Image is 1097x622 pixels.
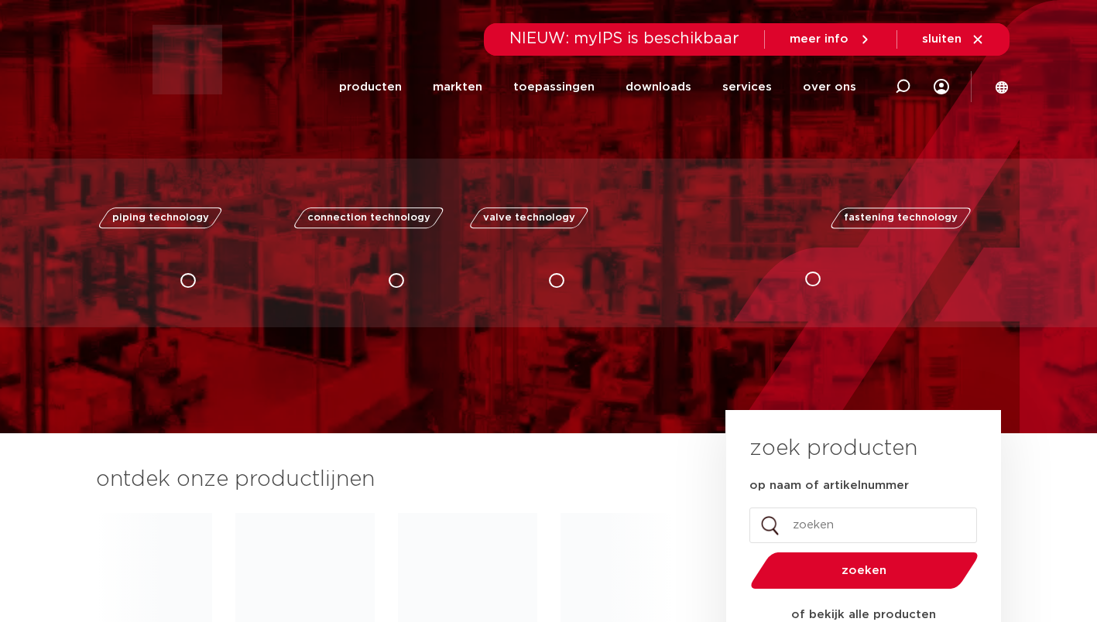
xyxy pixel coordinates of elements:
[112,213,209,223] span: piping technology
[749,478,909,494] label: op naam of artikelnummer
[513,57,595,117] a: toepassingen
[790,33,848,45] span: meer info
[844,213,958,223] span: fastening technology
[339,57,856,117] nav: Menu
[626,57,691,117] a: downloads
[922,32,985,46] a: sluiten
[744,551,984,590] button: zoeken
[483,213,575,223] span: valve technology
[433,57,482,117] a: markten
[934,70,949,104] div: my IPS
[749,433,917,464] h3: zoek producten
[722,57,772,117] a: services
[339,57,402,117] a: producten
[509,31,739,46] span: NIEUW: myIPS is beschikbaar
[803,57,856,117] a: over ons
[96,464,674,495] h3: ontdek onze productlijnen
[307,213,430,223] span: connection technology
[790,32,872,46] a: meer info
[791,609,936,620] strong: of bekijk alle producten
[922,33,962,45] span: sluiten
[790,565,938,576] span: zoeken
[749,508,977,543] input: zoeken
